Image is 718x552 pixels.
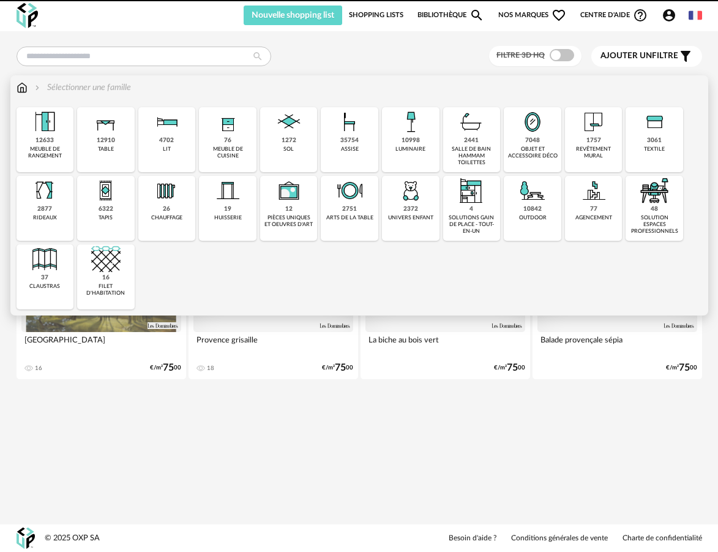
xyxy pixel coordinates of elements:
[21,332,181,357] div: [GEOGRAPHIC_DATA]
[335,364,346,372] span: 75
[37,205,52,213] div: 2877
[35,365,42,372] div: 16
[193,332,353,357] div: Provence grisaille
[689,9,702,22] img: fr
[264,214,314,229] div: pièces uniques et oeuvres d'art
[552,8,566,23] span: Heart Outline icon
[252,11,334,20] span: Nouvelle shopping list
[335,107,364,137] img: Assise.png
[224,205,231,213] div: 19
[326,214,373,221] div: arts de la table
[579,176,608,205] img: Agencement.png
[36,137,54,145] div: 12633
[214,214,242,221] div: huisserie
[152,176,181,205] img: Radiateur.png
[152,107,181,137] img: Literie.png
[402,137,420,145] div: 10998
[590,205,597,213] div: 77
[365,332,525,357] div: La biche au bois vert
[469,205,473,213] div: 4
[447,146,497,167] div: salle de bain hammam toilettes
[600,51,652,60] span: Ajouter un
[32,81,42,94] img: svg+xml;base64,PHN2ZyB3aWR0aD0iMTYiIGhlaWdodD0iMTYiIHZpZXdCb3g9IjAgMCAxNiAxNiIgZmlsbD0ibm9uZSIgeG...
[464,137,479,145] div: 2441
[507,364,518,372] span: 75
[666,364,697,372] div: €/m² 00
[349,6,403,25] a: Shopping Lists
[586,137,601,145] div: 1757
[569,146,619,160] div: revêtement mural
[457,176,486,205] img: ToutEnUn.png
[469,8,484,23] span: Magnify icon
[151,214,182,221] div: chauffage
[274,107,304,137] img: Sol.png
[150,364,181,372] div: €/m² 00
[244,6,343,25] button: Nouvelle shopping list
[678,49,693,64] span: Filter icon
[33,214,57,221] div: rideaux
[600,51,678,61] span: filtre
[523,205,542,213] div: 10842
[213,107,242,137] img: Rangement.png
[17,81,28,94] img: svg+xml;base64,PHN2ZyB3aWR0aD0iMTYiIGhlaWdodD0iMTciIHZpZXdCb3g9IjAgMCAxNiAxNyIgZmlsbD0ibm9uZSIgeG...
[518,176,547,205] img: Outdoor.png
[647,137,662,145] div: 3061
[163,205,170,213] div: 26
[651,205,658,213] div: 48
[30,107,59,137] img: Meuble%20de%20rangement.png
[102,274,110,282] div: 16
[91,107,121,137] img: Table.png
[159,137,174,145] div: 4702
[396,107,425,137] img: Luminaire.png
[449,534,496,543] a: Besoin d'aide ?
[507,146,558,160] div: objet et accessoire déco
[519,214,547,221] div: outdoor
[20,146,70,160] div: meuble de rangement
[498,6,567,25] span: Nos marques
[99,214,113,221] div: tapis
[579,107,608,137] img: Papier%20peint.png
[97,137,115,145] div: 12910
[496,51,545,59] span: Filtre 3D HQ
[30,244,59,274] img: Cloison.png
[163,146,171,153] div: lit
[629,214,679,235] div: solution espaces professionnels
[81,283,131,297] div: filet d'habitation
[457,107,486,137] img: Salle%20de%20bain.png
[518,107,547,137] img: Miroir.png
[662,8,682,23] span: Account Circle icon
[341,146,359,153] div: assise
[511,534,608,543] a: Conditions générales de vente
[662,8,676,23] span: Account Circle icon
[623,534,702,543] a: Charte de confidentialité
[322,364,353,372] div: €/m² 00
[207,365,214,372] div: 18
[633,8,648,23] span: Help Circle Outline icon
[580,8,648,23] span: Centre d'aideHelp Circle Outline icon
[41,274,48,282] div: 37
[213,176,242,205] img: Huiserie.png
[32,81,131,94] div: Sélectionner une famille
[285,205,293,213] div: 12
[417,6,485,25] a: BibliothèqueMagnify icon
[640,107,669,137] img: Textile.png
[395,146,425,153] div: luminaire
[340,137,359,145] div: 35754
[396,176,425,205] img: UniversEnfant.png
[99,205,113,213] div: 6322
[388,214,433,221] div: univers enfant
[644,146,665,153] div: textile
[342,205,357,213] div: 2751
[679,364,690,372] span: 75
[17,3,38,28] img: OXP
[91,176,121,205] img: Tapis.png
[30,176,59,205] img: Rideaux.png
[98,146,114,153] div: table
[447,214,497,235] div: solutions gain de place - tout-en-un
[163,364,174,372] span: 75
[282,137,296,145] div: 1272
[274,176,304,205] img: UniqueOeuvre.png
[224,137,231,145] div: 76
[591,46,702,67] button: Ajouter unfiltre Filter icon
[575,214,612,221] div: agencement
